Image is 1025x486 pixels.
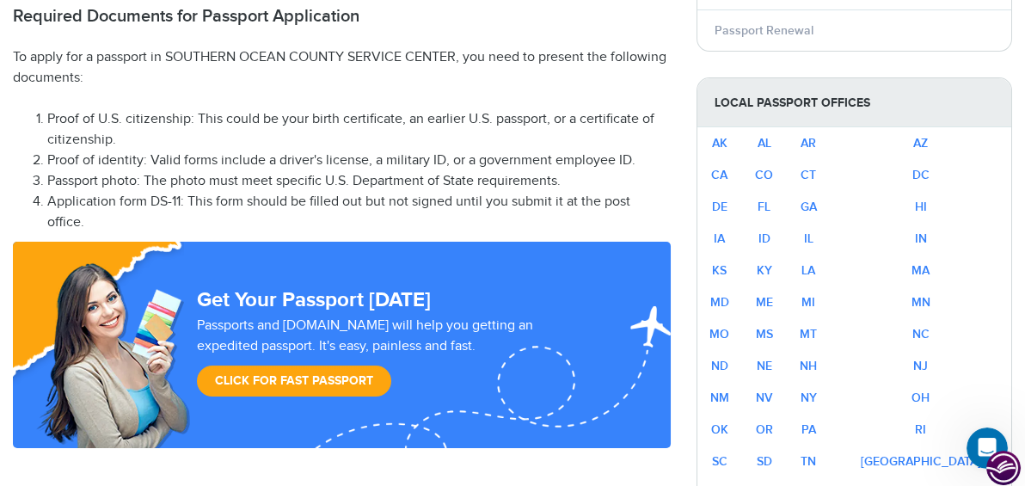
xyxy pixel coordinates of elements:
[711,359,728,373] a: ND
[756,422,773,437] a: OR
[912,168,930,182] a: DC
[712,454,727,469] a: SC
[913,136,928,151] a: AZ
[801,391,817,405] a: NY
[801,136,816,151] a: AR
[756,327,773,341] a: MS
[711,422,728,437] a: OK
[801,263,815,278] a: LA
[758,136,771,151] a: AL
[714,231,725,246] a: IA
[47,171,671,192] li: Passport photo: The photo must meet specific U.S. Department of State requirements.
[758,231,770,246] a: ID
[801,200,817,214] a: GA
[709,327,729,341] a: MO
[13,47,671,89] p: To apply for a passport in SOUTHERN OCEAN COUNTY SERVICE CENTER, you need to present the followin...
[967,428,1008,469] iframe: Intercom live chat
[711,168,727,182] a: CA
[913,359,928,373] a: NJ
[915,422,926,437] a: RI
[715,23,813,38] a: Passport Renewal
[47,109,671,151] li: Proof of U.S. citizenship: This could be your birth certificate, an earlier U.S. passport, or a c...
[756,295,773,310] a: ME
[47,192,671,233] li: Application form DS-11: This form should be filled out but not signed until you submit it at the ...
[801,295,815,310] a: MI
[911,295,930,310] a: MN
[710,391,729,405] a: NM
[197,366,391,397] a: Click for Fast Passport
[757,454,772,469] a: SD
[804,231,813,246] a: IL
[912,327,930,341] a: NC
[800,327,817,341] a: MT
[911,391,930,405] a: OH
[710,295,729,310] a: MD
[915,231,927,246] a: IN
[712,200,727,214] a: DE
[911,263,930,278] a: MA
[801,422,816,437] a: PA
[757,263,772,278] a: KY
[47,151,671,171] li: Proof of identity: Valid forms include a driver's license, a military ID, or a government employe...
[801,168,816,182] a: CT
[800,359,817,373] a: NH
[190,316,599,405] div: Passports and [DOMAIN_NAME] will help you getting an expedited passport. It's easy, painless and ...
[697,78,1011,127] strong: Local Passport Offices
[197,287,431,312] strong: Get Your Passport [DATE]
[712,136,727,151] a: AK
[756,391,772,405] a: NV
[13,6,671,27] h2: Required Documents for Passport Application
[915,200,927,214] a: HI
[712,263,727,278] a: KS
[861,454,981,469] a: [GEOGRAPHIC_DATA]
[755,168,773,182] a: CO
[758,200,770,214] a: FL
[801,454,816,469] a: TN
[757,359,772,373] a: NE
